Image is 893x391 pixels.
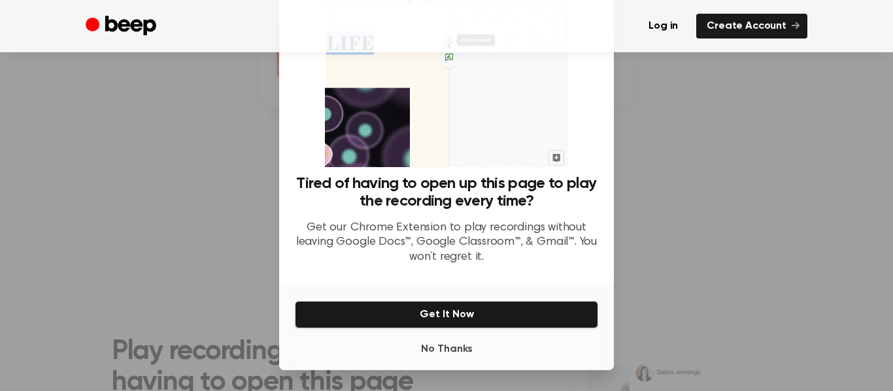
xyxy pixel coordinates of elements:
[295,175,598,210] h3: Tired of having to open up this page to play the recording every time?
[638,14,688,39] a: Log in
[295,301,598,328] button: Get It Now
[295,221,598,265] p: Get our Chrome Extension to play recordings without leaving Google Docs™, Google Classroom™, & Gm...
[696,14,807,39] a: Create Account
[295,336,598,362] button: No Thanks
[86,14,160,39] a: Beep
